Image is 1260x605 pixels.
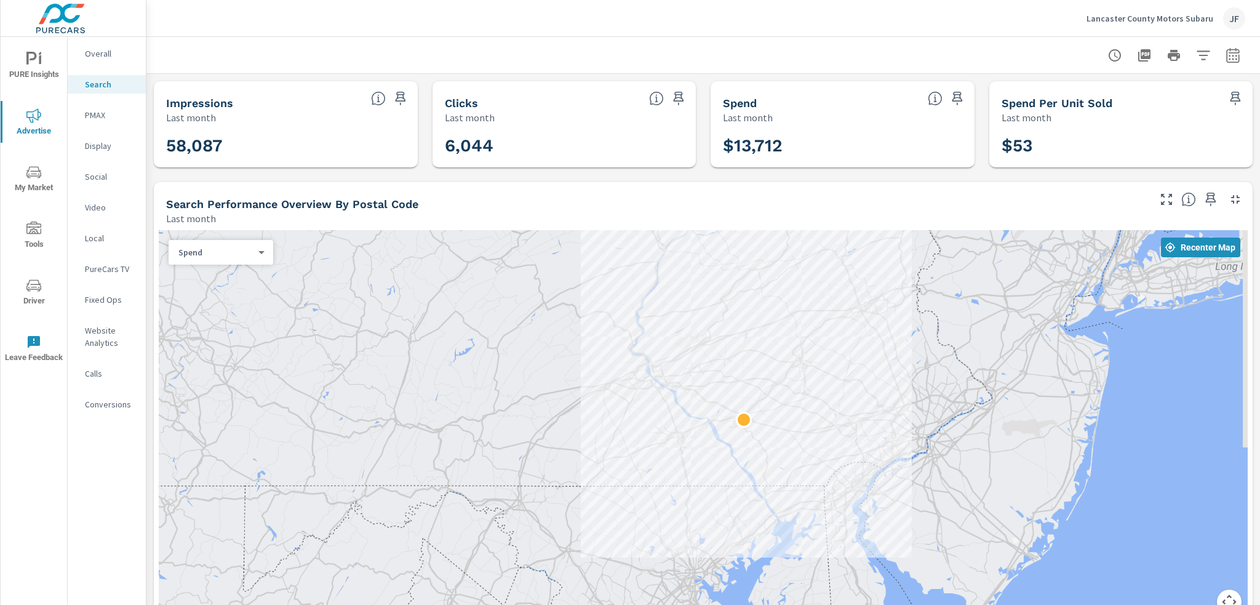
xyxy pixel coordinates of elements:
h5: Spend [723,97,757,110]
span: The number of times an ad was clicked by a consumer. [649,91,664,106]
h3: $13,712 [723,135,962,156]
span: Recenter Map [1166,242,1235,253]
p: Display [85,140,136,152]
p: Fixed Ops [85,294,136,306]
p: Conversions [85,398,136,411]
span: Save this to your personalized report [669,89,688,108]
p: Last month [723,110,773,125]
button: Print Report [1162,43,1186,68]
span: Save this to your personalized report [947,89,967,108]
h5: Impressions [166,97,233,110]
span: My Market [4,165,63,195]
button: Make Fullscreen [1157,190,1176,209]
p: Last month [1002,110,1051,125]
div: Search [68,75,146,94]
p: Last month [166,211,216,226]
p: Spend [178,247,253,258]
span: Save this to your personalized report [391,89,410,108]
p: PMAX [85,109,136,121]
span: The number of times an ad was shown on your behalf. [371,91,386,106]
p: Last month [166,110,216,125]
p: Social [85,170,136,183]
h5: Spend Per Unit Sold [1002,97,1112,110]
div: Overall [68,44,146,63]
p: Last month [445,110,495,125]
button: Apply Filters [1191,43,1216,68]
div: PureCars TV [68,260,146,278]
h3: 58,087 [166,135,405,156]
p: Video [85,201,136,214]
div: Website Analytics [68,321,146,352]
button: Recenter Map [1161,238,1240,257]
span: Driver [4,278,63,308]
div: Social [68,167,146,186]
span: Tools [4,222,63,252]
p: Lancaster County Motors Subaru [1087,13,1213,24]
p: Overall [85,47,136,60]
div: Calls [68,364,146,383]
p: Calls [85,367,136,380]
span: The amount of money spent on advertising during the period. [928,91,943,106]
p: PureCars TV [85,263,136,275]
button: "Export Report to PDF" [1132,43,1157,68]
h5: Search Performance Overview By Postal Code [166,198,418,210]
span: Advertise [4,108,63,138]
div: Conversions [68,395,146,414]
div: PMAX [68,106,146,124]
span: Understand Search performance data by postal code. Individual postal codes can be selected and ex... [1181,192,1196,207]
div: Spend [169,247,263,258]
p: Local [85,232,136,244]
div: Local [68,229,146,247]
div: nav menu [1,37,67,377]
div: Display [68,137,146,155]
span: PURE Insights [4,52,63,82]
h5: Clicks [445,97,478,110]
h3: $53 [1002,135,1241,156]
div: Video [68,198,146,217]
div: Fixed Ops [68,290,146,309]
span: Leave Feedback [4,335,63,365]
h3: 6,044 [445,135,684,156]
p: Website Analytics [85,324,136,349]
button: Select Date Range [1221,43,1245,68]
div: JF [1223,7,1245,30]
span: Save this to your personalized report [1226,89,1245,108]
p: Search [85,78,136,90]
